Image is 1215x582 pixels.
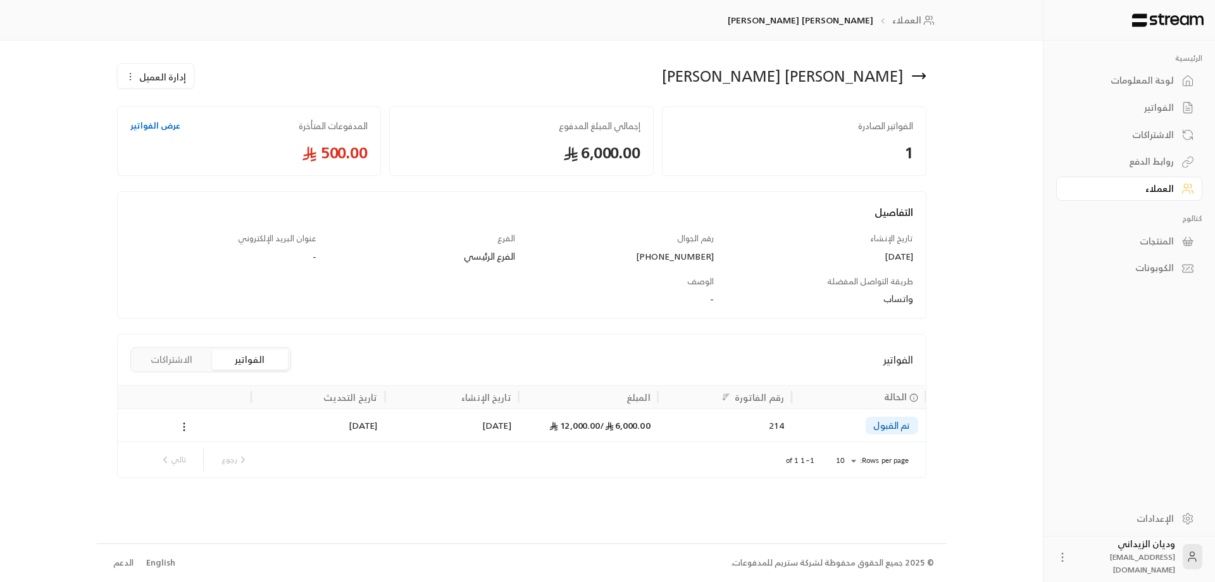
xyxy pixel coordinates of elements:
a: لوحة المعلومات [1056,68,1202,93]
div: [PHONE_NUMBER] [528,250,714,263]
div: [DATE] [726,250,913,263]
p: Rows per page: [860,455,909,465]
div: الاشتراكات [1072,129,1174,141]
img: Logo [1131,13,1205,27]
div: المبلغ [626,389,651,405]
span: واتساب [883,291,913,307]
span: 1 [675,142,913,163]
p: الرئيسية [1056,53,1202,63]
span: التفاصيل [875,203,913,221]
button: Sort [718,389,733,405]
div: English [146,557,175,569]
div: وديان الزيداني [1076,538,1175,576]
a: عرض الفواتير [130,120,180,132]
div: رقم الفاتورة [735,389,784,405]
div: [DATE] [392,409,511,441]
span: طريقة التواصل المفضلة [827,274,913,289]
a: الإعدادات [1056,506,1202,531]
span: 500.00 [130,142,368,163]
span: الفواتير [883,352,913,367]
span: المدفوعات المتأخرة [299,120,368,132]
span: تم القبول [873,419,910,432]
button: الاشتراكات [134,350,209,370]
a: الدعم [109,552,138,574]
p: [PERSON_NAME] [PERSON_NAME] [728,14,874,27]
span: الفواتير الصادرة [675,120,913,132]
button: إدارة العميل [118,64,194,89]
span: تاريخ الإنشاء [870,231,913,246]
div: 12,000.00 [526,409,651,441]
span: رقم الجوال [677,231,714,246]
button: الفواتير [212,350,288,370]
span: 6,000.00 [402,142,640,163]
div: الفواتير [1072,101,1174,114]
a: المدفوعات المتأخرةعرض الفواتير500.00 [117,106,382,176]
span: إجمالي المبلغ المدفوع [402,120,640,132]
p: كتالوج [1056,213,1202,224]
div: - [329,293,714,305]
div: العملاء [1072,182,1174,195]
span: الفرع [497,231,515,246]
p: 1–1 of 1 [786,455,814,465]
div: المنتجات [1072,235,1174,248]
span: [EMAIL_ADDRESS][DOMAIN_NAME] [1110,550,1175,576]
span: إدارة العميل [139,70,186,84]
span: الحالة [884,390,907,403]
div: روابط الدفع [1072,155,1174,168]
a: العملاء [1056,177,1202,201]
a: المنتجات [1056,229,1202,253]
div: تاريخ الإنشاء [461,389,511,405]
span: 6,000.00 / [600,417,650,433]
div: تاريخ التحديث [323,389,378,405]
div: © 2025 جميع الحقوق محفوظة لشركة ستريم للمدفوعات. [731,557,934,569]
a: الكوبونات [1056,256,1202,281]
div: 10 [830,453,860,469]
span: الوصف [687,274,714,289]
div: [PERSON_NAME] [PERSON_NAME] [662,66,904,86]
div: 214 [666,409,784,441]
div: الإعدادات [1072,512,1174,525]
a: العملاء [892,14,938,27]
a: روابط الدفع [1056,149,1202,174]
div: الكوبونات [1072,262,1174,274]
a: الاشتراكات [1056,122,1202,147]
div: لوحة المعلومات [1072,74,1174,87]
div: الفرع الرئيسي [329,250,516,263]
nav: breadcrumb [728,14,939,27]
div: - [130,250,317,263]
a: الفواتير [1056,96,1202,120]
div: [DATE] [259,409,377,441]
span: عنوان البريد الإلكتروني [238,231,316,246]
